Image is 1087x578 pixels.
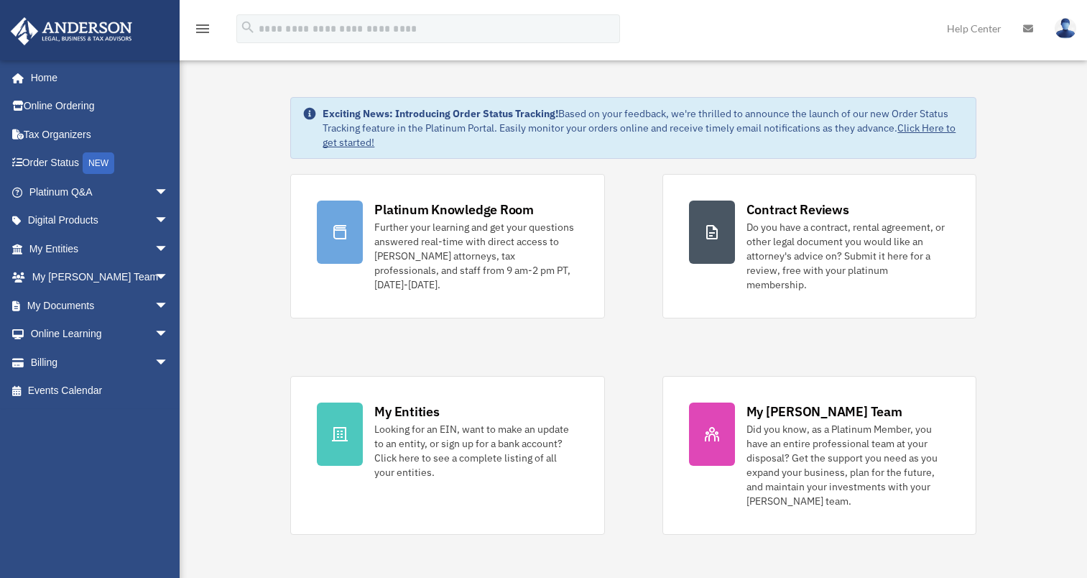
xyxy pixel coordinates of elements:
[746,201,849,219] div: Contract Reviews
[194,25,211,37] a: menu
[10,377,190,405] a: Events Calendar
[154,320,183,349] span: arrow_drop_down
[1055,18,1076,39] img: User Pic
[290,174,604,318] a: Platinum Knowledge Room Further your learning and get your questions answered real-time with dire...
[10,63,183,92] a: Home
[10,206,190,235] a: Digital Productsarrow_drop_down
[323,107,558,120] strong: Exciting News: Introducing Order Status Tracking!
[194,20,211,37] i: menu
[662,376,976,535] a: My [PERSON_NAME] Team Did you know, as a Platinum Member, you have an entire professional team at...
[10,320,190,349] a: Online Learningarrow_drop_down
[10,234,190,263] a: My Entitiesarrow_drop_down
[154,348,183,377] span: arrow_drop_down
[83,152,114,174] div: NEW
[323,121,956,149] a: Click Here to get started!
[374,422,578,480] div: Looking for an EIN, want to make an update to an entity, or sign up for a bank account? Click her...
[10,120,190,149] a: Tax Organizers
[10,178,190,206] a: Platinum Q&Aarrow_drop_down
[374,403,439,421] div: My Entities
[154,178,183,207] span: arrow_drop_down
[154,263,183,293] span: arrow_drop_down
[154,234,183,264] span: arrow_drop_down
[240,19,256,35] i: search
[374,220,578,292] div: Further your learning and get your questions answered real-time with direct access to [PERSON_NAM...
[10,149,190,178] a: Order StatusNEW
[746,220,950,292] div: Do you have a contract, rental agreement, or other legal document you would like an attorney's ad...
[323,106,963,150] div: Based on your feedback, we're thrilled to announce the launch of our new Order Status Tracking fe...
[154,291,183,321] span: arrow_drop_down
[154,206,183,236] span: arrow_drop_down
[746,403,902,421] div: My [PERSON_NAME] Team
[662,174,976,318] a: Contract Reviews Do you have a contract, rental agreement, or other legal document you would like...
[290,376,604,535] a: My Entities Looking for an EIN, want to make an update to an entity, or sign up for a bank accoun...
[10,263,190,292] a: My [PERSON_NAME] Teamarrow_drop_down
[10,291,190,320] a: My Documentsarrow_drop_down
[374,201,534,219] div: Platinum Knowledge Room
[6,17,137,45] img: Anderson Advisors Platinum Portal
[10,348,190,377] a: Billingarrow_drop_down
[10,92,190,121] a: Online Ordering
[746,422,950,508] div: Did you know, as a Platinum Member, you have an entire professional team at your disposal? Get th...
